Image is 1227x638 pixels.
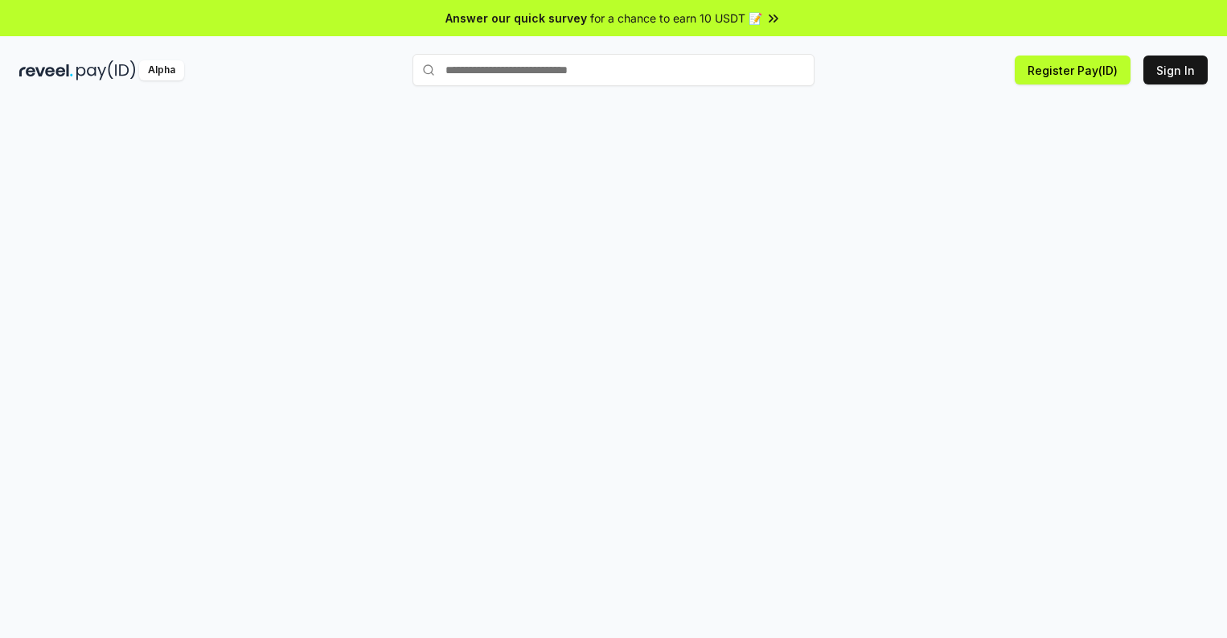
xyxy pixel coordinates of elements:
[1015,56,1131,84] button: Register Pay(ID)
[139,60,184,80] div: Alpha
[1143,56,1208,84] button: Sign In
[590,10,762,27] span: for a chance to earn 10 USDT 📝
[76,60,136,80] img: pay_id
[19,60,73,80] img: reveel_dark
[445,10,587,27] span: Answer our quick survey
